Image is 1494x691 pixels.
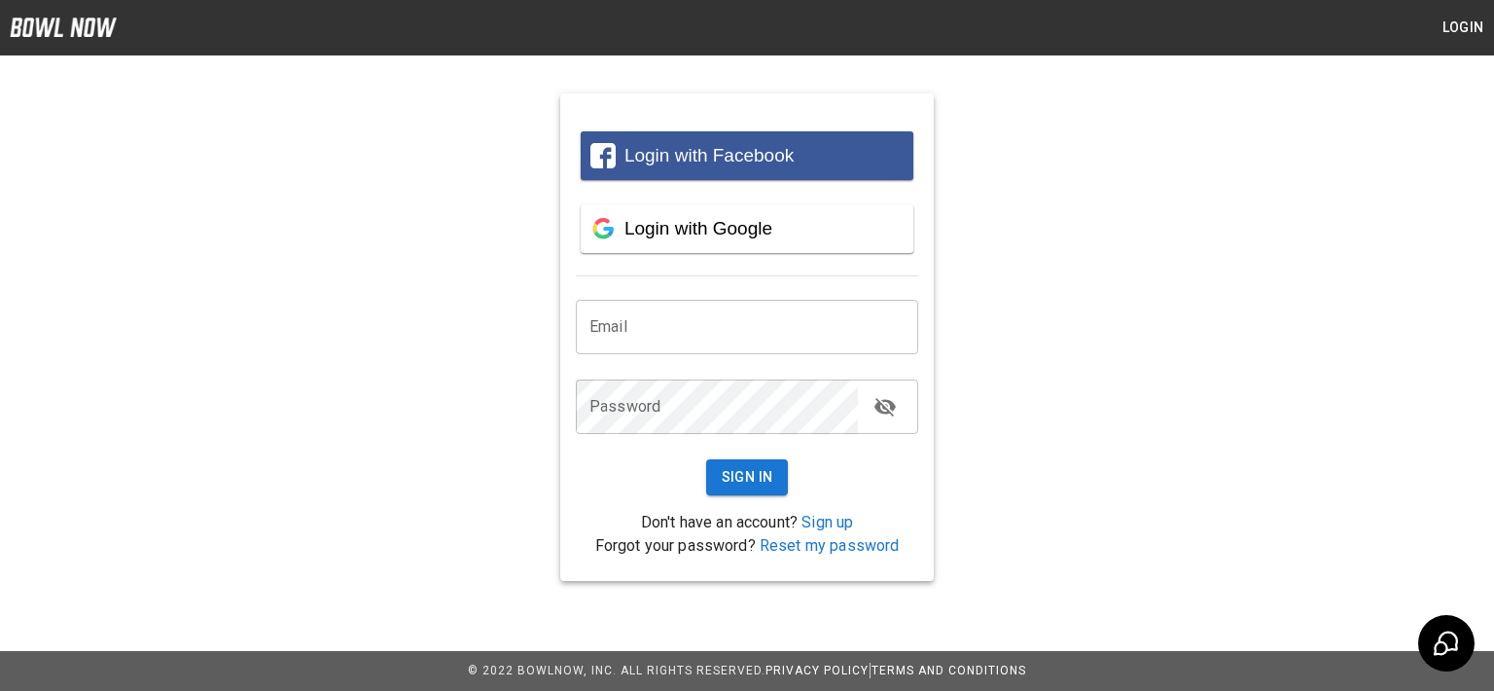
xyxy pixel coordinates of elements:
img: logo [10,18,117,37]
p: Forgot your password? [576,534,918,558]
a: Sign up [801,513,853,531]
span: Login with Facebook [624,145,794,165]
span: Login with Google [624,218,772,238]
button: Sign In [706,459,789,495]
a: Terms and Conditions [871,664,1026,677]
a: Reset my password [760,536,900,555]
a: Privacy Policy [765,664,869,677]
button: Login with Facebook [581,131,913,180]
span: © 2022 BowlNow, Inc. All Rights Reserved. [468,664,765,677]
button: toggle password visibility [866,387,905,426]
button: Login [1432,10,1494,46]
button: Login with Google [581,204,913,253]
p: Don't have an account? [576,511,918,534]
